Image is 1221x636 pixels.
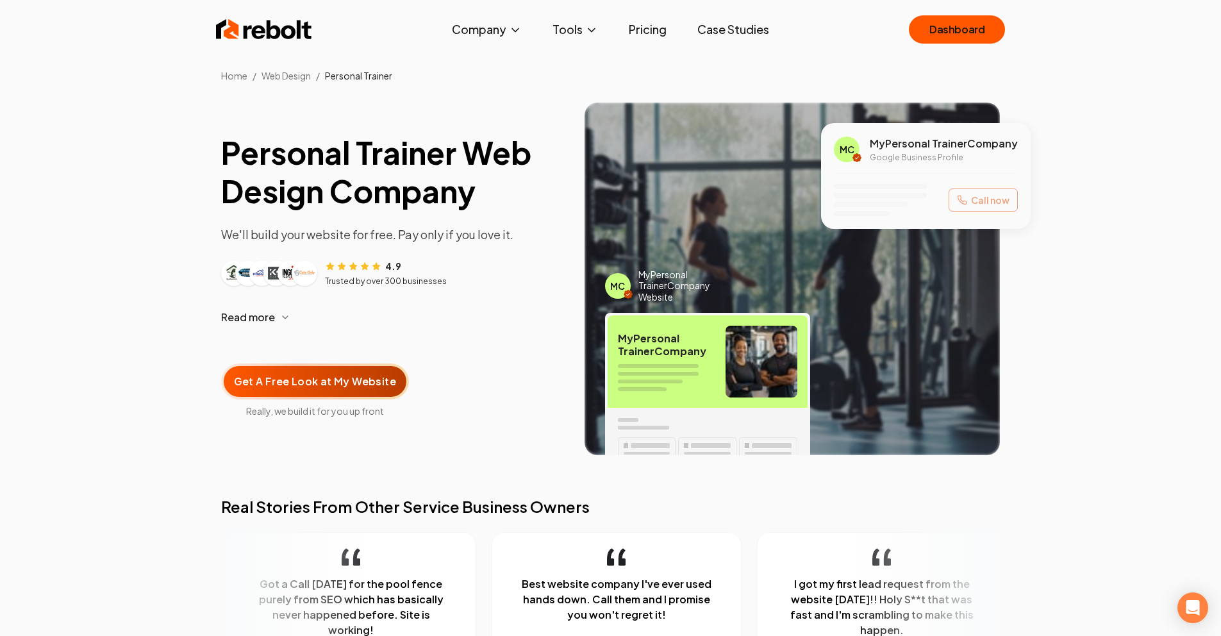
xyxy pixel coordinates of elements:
[221,302,564,333] button: Read more
[840,143,854,156] span: MC
[216,17,312,42] img: Rebolt Logo
[273,548,292,566] img: quotation-mark
[385,260,401,272] span: 4.9
[442,17,532,42] button: Company
[294,263,315,283] img: Customer logo 6
[449,576,647,623] p: Best website company I've ever used hands down. Call them and I promise you won't regret it!
[1177,592,1208,623] div: Open Intercom Messenger
[687,17,779,42] a: Case Studies
[221,260,317,286] div: Customer logos
[221,70,247,81] a: Home
[224,263,244,283] img: Customer logo 1
[870,136,1018,151] span: My Personal Trainer Company
[221,405,410,417] span: Really, we build it for you up front
[585,103,1001,455] img: Image of completed Personal Trainer job
[325,70,392,81] span: Personal Trainer
[619,17,677,42] a: Pricing
[221,343,410,417] a: Get A Free Look at My WebsiteReally, we build it for you up front
[909,15,1005,44] a: Dashboard
[221,364,410,399] button: Get A Free Look at My Website
[610,280,625,292] span: MC
[726,326,797,397] img: Personal Trainer team
[538,548,557,566] img: quotation-mark
[252,263,272,283] img: Customer logo 3
[638,269,742,303] span: My Personal Trainer Company Website
[262,70,311,81] span: Web Design
[266,263,287,283] img: Customer logo 4
[221,226,564,244] p: We'll build your website for free. Pay only if you love it.
[221,133,564,210] h1: Personal Trainer Web Design Company
[221,496,1001,517] h2: Real Stories From Other Service Business Owners
[325,259,401,272] div: Rating: 4.9 out of 5 stars
[316,69,320,82] li: /
[804,548,822,566] img: quotation-mark
[221,259,564,287] article: Customer reviews
[870,153,1018,163] p: Google Business Profile
[201,69,1021,82] nav: Breadcrumb
[618,332,715,358] span: My Personal Trainer Company
[221,310,275,325] span: Read more
[280,263,301,283] img: Customer logo 5
[234,374,397,389] span: Get A Free Look at My Website
[238,263,258,283] img: Customer logo 2
[542,17,608,42] button: Tools
[253,69,256,82] li: /
[325,276,447,287] p: Trusted by over 300 businesses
